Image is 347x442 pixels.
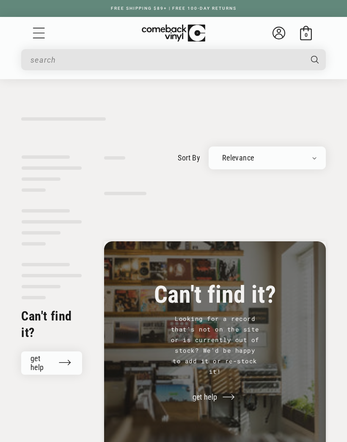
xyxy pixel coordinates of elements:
img: ComebackVinyl.com [142,25,205,42]
button: Search [303,49,327,70]
a: get help [183,386,247,409]
div: Search [21,49,326,70]
h3: Can't find it? [125,285,305,305]
p: Looking for a record that's not on the site or is currently out of stock? We'd be happy to add it... [170,313,260,377]
label: sort by [178,152,200,163]
summary: Menu [32,26,46,40]
span: 0 [305,32,308,38]
a: FREE SHIPPING $89+ | FREE 100-DAY RETURNS [102,6,245,11]
a: get help [21,351,82,375]
input: search [30,51,303,69]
